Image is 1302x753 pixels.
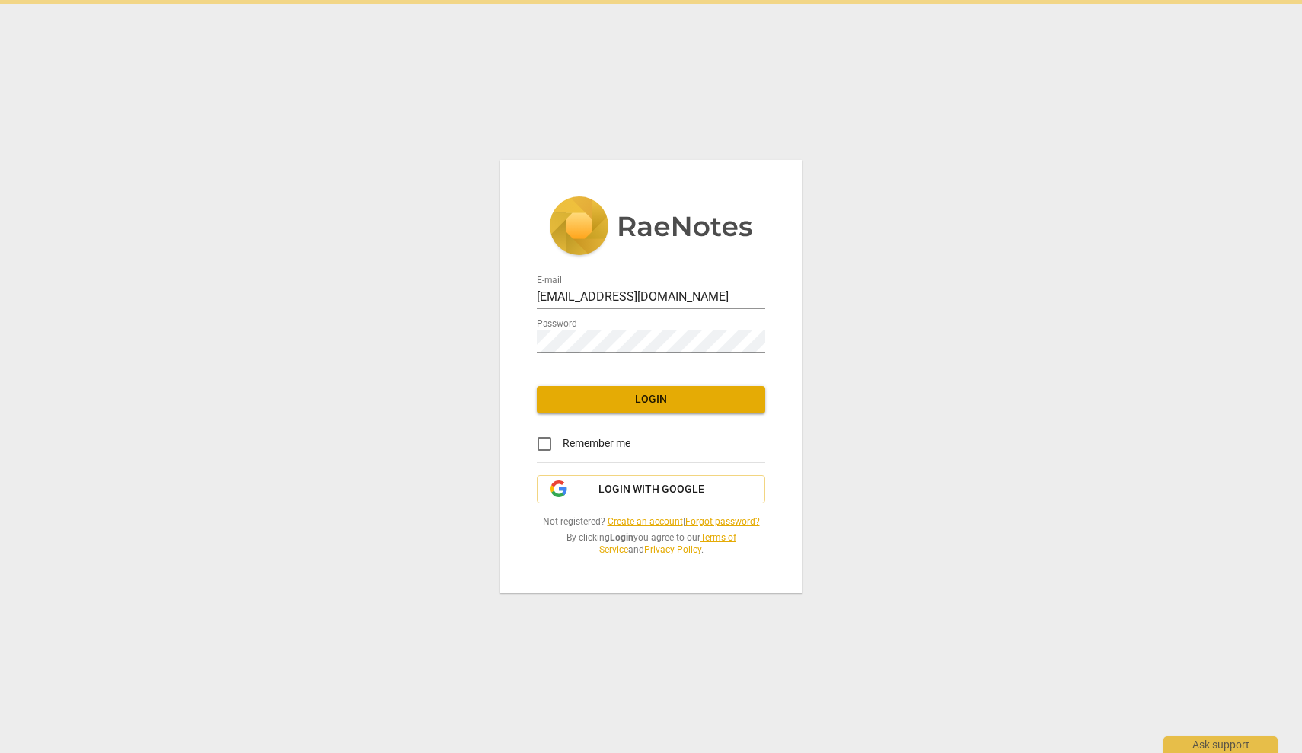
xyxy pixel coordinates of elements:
[549,196,753,259] img: 5ac2273c67554f335776073100b6d88f.svg
[537,319,577,328] label: Password
[549,392,753,407] span: Login
[598,482,704,497] span: Login with Google
[1163,736,1278,753] div: Ask support
[537,386,765,413] button: Login
[563,436,630,451] span: Remember me
[608,516,683,527] a: Create an account
[537,276,562,285] label: E-mail
[537,515,765,528] span: Not registered? |
[685,516,760,527] a: Forgot password?
[537,475,765,504] button: Login with Google
[610,532,633,543] b: Login
[537,531,765,557] span: By clicking you agree to our and .
[599,532,736,556] a: Terms of Service
[644,544,701,555] a: Privacy Policy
